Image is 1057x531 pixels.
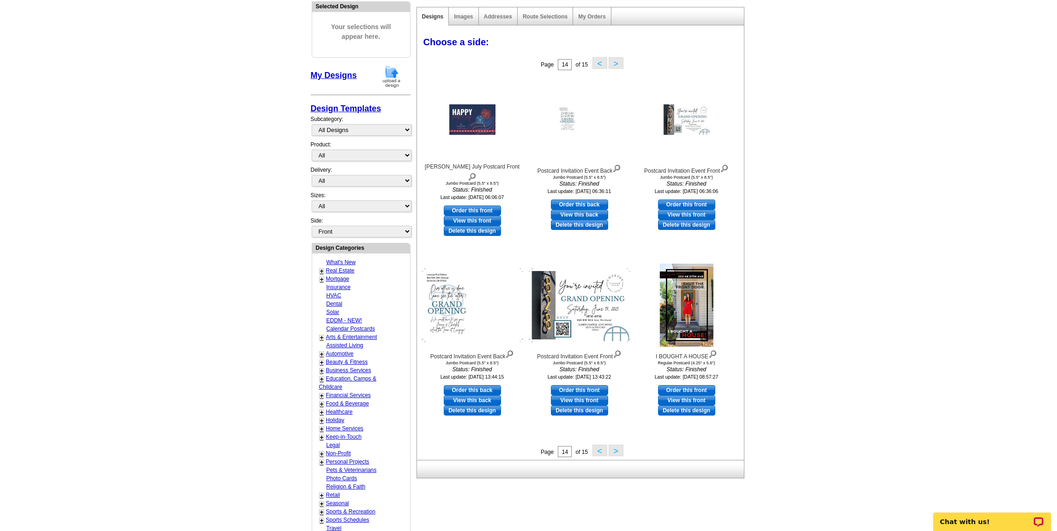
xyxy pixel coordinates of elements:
a: use this design [658,199,715,210]
button: < [592,57,607,69]
a: Dental [326,301,343,307]
img: Jenny July Postcard Front [449,104,495,135]
a: Retail [326,492,340,498]
div: I BOUGHT A HOUSE [636,348,737,361]
a: Religion & Faith [326,483,366,490]
a: Food & Beverage [326,400,369,407]
a: EDDM - NEW! [326,317,362,324]
a: + [320,517,324,524]
div: Jumbo Postcard (5.5" x 8.5") [529,175,630,180]
a: use this design [658,385,715,395]
a: Keep-in-Touch [326,434,362,440]
a: View this front [658,395,715,405]
div: Jumbo Postcard (5.5" x 8.5") [636,175,737,180]
a: + [320,392,324,399]
a: use this design [444,385,501,395]
span: Choose a side: [423,37,489,47]
div: Postcard Invitation Event Back [422,348,523,361]
span: Page [541,61,554,68]
span: of 15 [575,61,588,68]
div: [PERSON_NAME] July Postcard Front [422,163,523,181]
button: > [609,57,623,69]
a: Delete this design [658,220,715,230]
a: View this front [444,216,501,226]
img: Postcard Invitation Event Back [556,104,603,135]
a: Delete this design [551,405,608,416]
a: View this back [444,395,501,405]
img: view design details [612,163,621,173]
a: My Orders [578,13,605,20]
a: + [320,375,324,383]
a: Education, Camps & Childcare [319,375,376,390]
a: + [320,367,324,374]
a: Holiday [326,417,344,423]
a: + [320,334,324,341]
div: Jumbo Postcard (5.5" x 8.5") [422,181,523,186]
a: Real Estate [326,267,355,274]
small: Last update: [DATE] 06:06:07 [441,194,504,200]
a: Delete this design [444,226,501,236]
div: Selected Design [312,2,410,11]
small: Last update: [DATE] 06:36:06 [655,188,719,194]
img: view design details [720,163,729,173]
a: use this design [551,385,608,395]
i: Status: Finished [422,365,523,374]
a: Seasonal [326,500,349,507]
a: Mortgage [326,276,350,282]
i: Status: Finished [636,365,737,374]
img: Postcard Invitation Event Back [422,268,523,342]
i: Status: Finished [422,186,523,194]
a: Photo Cards [326,475,357,482]
span: of 15 [575,449,588,455]
a: + [320,459,324,466]
a: Design Templates [311,104,381,113]
a: Images [454,13,473,20]
a: Pets & Veterinarians [326,467,377,473]
a: My Designs [311,71,357,80]
a: Solar [326,309,339,315]
a: Legal [326,442,340,448]
a: Financial Services [326,392,371,398]
a: use this design [444,205,501,216]
a: Home Services [326,425,363,432]
div: Postcard Invitation Event Front [636,163,737,175]
a: HVAC [326,292,341,299]
a: Designs [422,13,444,20]
small: Last update: [DATE] 06:36:11 [548,188,611,194]
button: < [592,445,607,456]
a: Addresses [484,13,512,20]
a: + [320,409,324,416]
a: + [320,359,324,366]
a: Non-Profit [326,450,351,457]
div: Postcard Invitation Event Front [529,348,630,361]
img: Postcard Invitation Event Front [529,268,630,342]
a: Sports & Recreation [326,508,375,515]
i: Status: Finished [529,365,630,374]
i: Status: Finished [529,180,630,188]
small: Last update: [DATE] 08:57:27 [655,374,719,380]
a: Calendar Postcards [326,326,375,332]
a: + [320,276,324,283]
a: + [320,508,324,516]
div: Jumbo Postcard (5.5" x 8.5") [422,361,523,365]
a: + [320,417,324,424]
a: Insurance [326,284,351,290]
div: Regular Postcard (4.25" x 5.6") [636,361,737,365]
img: view design details [613,348,622,358]
div: Design Categories [312,243,410,252]
a: + [320,492,324,499]
div: Product: [311,140,411,166]
a: Healthcare [326,409,353,415]
a: + [320,425,324,433]
small: Last update: [DATE] 13:44:15 [441,374,504,380]
a: Beauty & Fitness [326,359,368,365]
div: Sizes: [311,191,411,217]
a: What's New [326,259,356,265]
a: Delete this design [444,405,501,416]
a: View this front [658,210,715,220]
div: Subcategory: [311,115,411,140]
iframe: LiveChat chat widget [927,502,1057,531]
i: Status: Finished [636,180,737,188]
